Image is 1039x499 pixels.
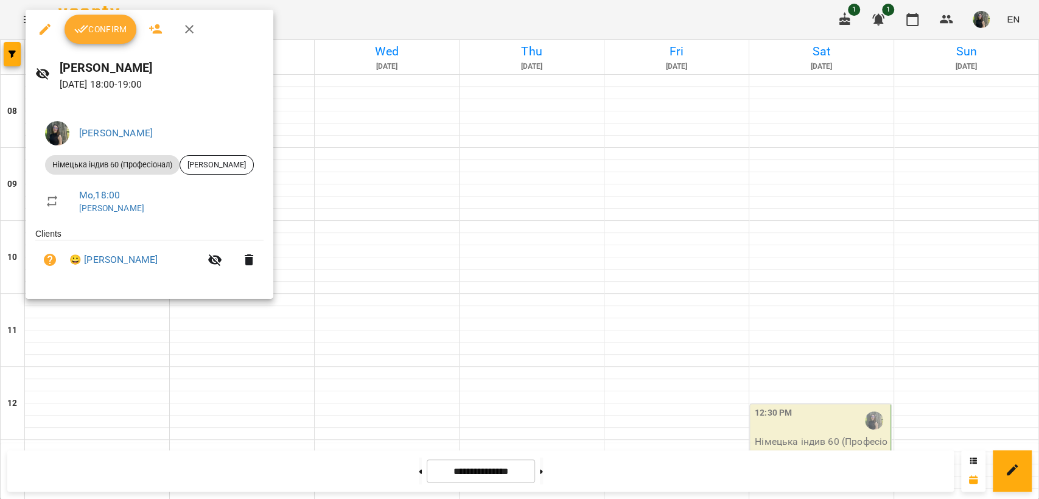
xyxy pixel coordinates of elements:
span: Німецька індив 60 (Професіонал) [45,159,180,170]
a: Mo , 18:00 [79,189,120,201]
a: [PERSON_NAME] [79,203,144,213]
h6: [PERSON_NAME] [60,58,264,77]
a: [PERSON_NAME] [79,127,153,139]
button: Confirm [65,15,136,44]
img: cee650bf85ea97b15583ede96205305a.jpg [45,121,69,145]
a: 😀 [PERSON_NAME] [69,253,158,267]
span: [PERSON_NAME] [180,159,253,170]
p: [DATE] 18:00 - 19:00 [60,77,264,92]
button: Unpaid. Bill the attendance? [35,245,65,274]
div: [PERSON_NAME] [180,155,254,175]
span: Confirm [74,22,127,37]
ul: Clients [35,228,264,284]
